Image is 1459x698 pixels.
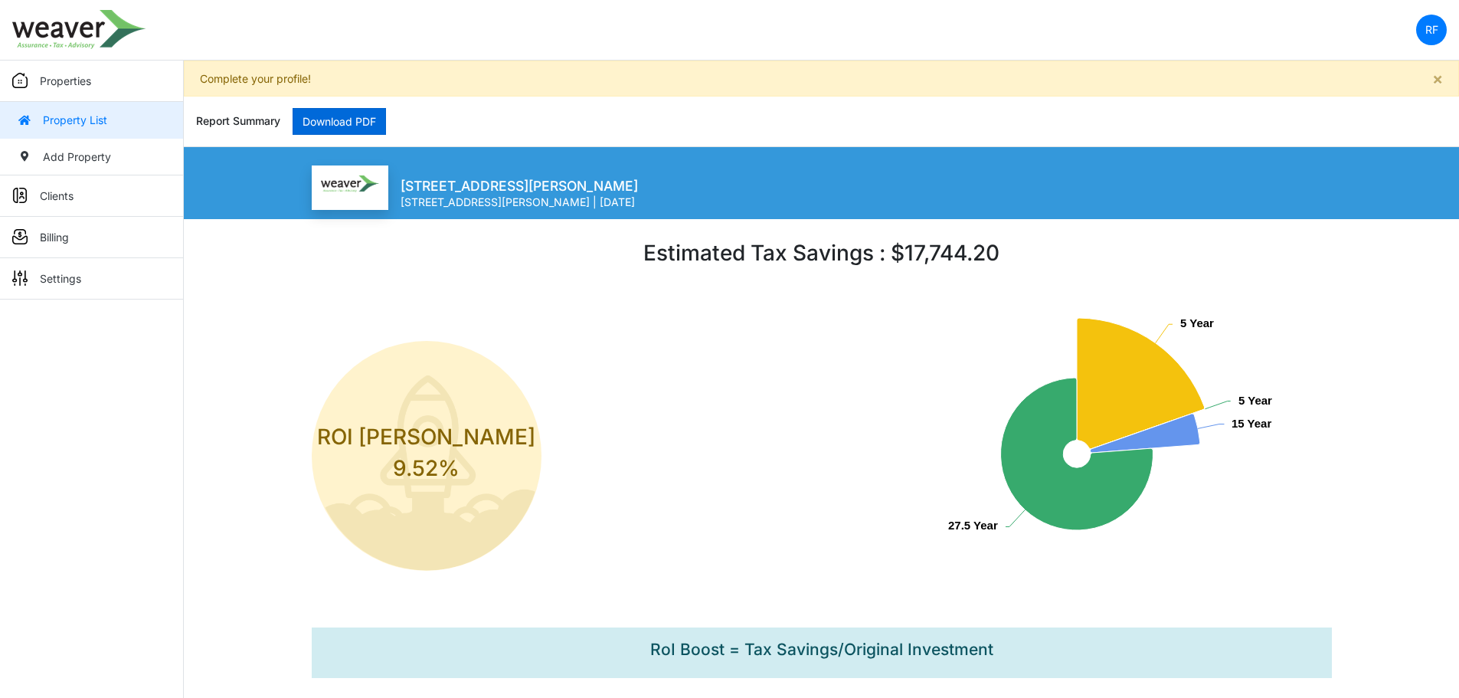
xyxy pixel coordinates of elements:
[1076,318,1204,449] path: 5 Year, y: 19.63, z: 790. Depreciation.
[1432,69,1443,88] span: ×
[1232,417,1271,430] text: 15 Year
[822,303,1332,609] svg: Interactive chart
[1089,409,1205,450] path: 5 Year, y: 0, z: 790. Depreciation.
[948,519,998,532] text: 27.5 Year
[40,188,74,204] p: Clients
[1180,316,1214,329] text: 5 Year
[401,178,638,194] h5: [STREET_ADDRESS][PERSON_NAME]
[1238,394,1272,407] text: 5 Year
[1090,414,1199,453] path: 15 Year, y: 4.16, z: 630. Depreciation.
[401,194,638,210] p: [STREET_ADDRESS][PERSON_NAME] | [DATE]
[196,115,280,128] h6: Report Summary
[1417,61,1458,96] button: Close
[321,175,379,192] img: Weaver_Logo.png
[643,241,999,267] h2: Estimated Tax Savings : $17,744.20
[12,10,146,49] img: spp logo
[12,188,28,203] img: sidemenu_client.png
[40,73,91,89] p: Properties
[12,229,28,244] img: sidemenu_billing.png
[40,270,81,287] p: Settings
[184,61,1459,97] div: Complete your profile!
[293,108,386,135] a: Download PDF
[1416,15,1447,45] a: RF
[822,303,1332,609] div: Chart. Highcharts interactive chart.
[1000,378,1153,530] path: 27.5 Year, y: 76.21, z: 180. Depreciation.
[40,229,69,245] p: Billing
[12,73,28,88] img: sidemenu_properties.png
[12,270,28,286] img: sidemenu_settings.png
[317,424,535,451] h4: ROI [PERSON_NAME]
[650,640,993,659] h4: RoI Boost = Tax Savings/Original Investment
[317,456,535,482] h3: 9.52%
[1425,21,1438,38] p: RF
